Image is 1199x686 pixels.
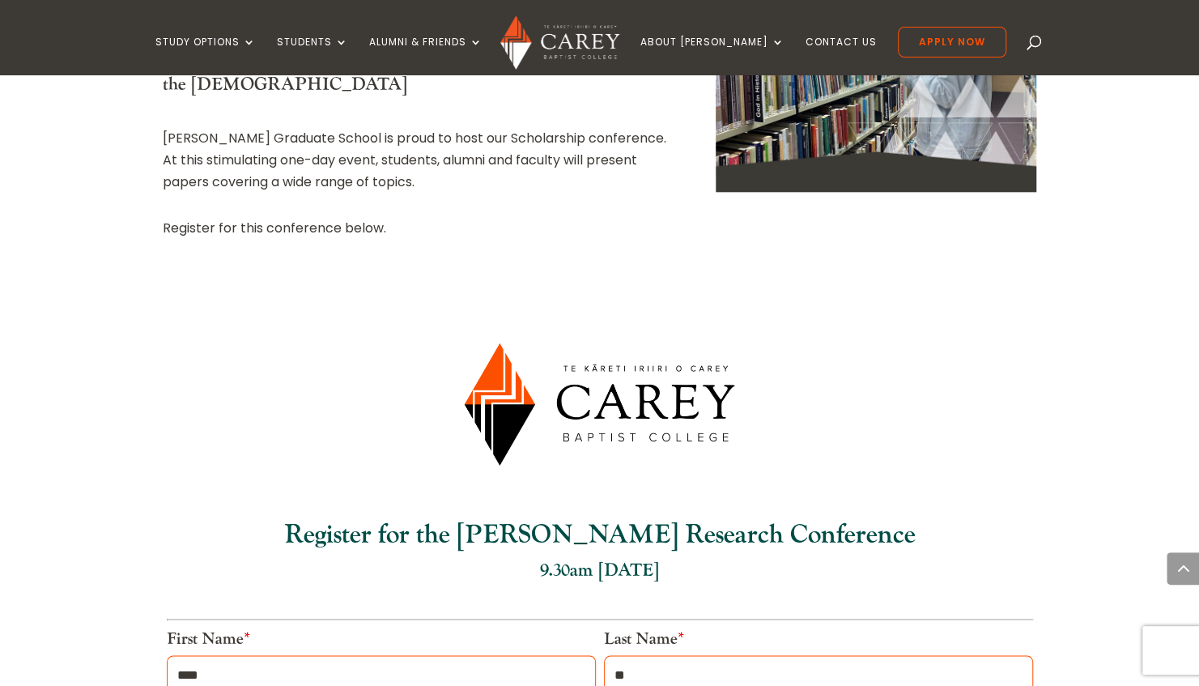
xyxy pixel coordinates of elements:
label: Last Name [604,628,684,650]
a: About [PERSON_NAME] [640,36,784,75]
a: Alumni & Friends [369,36,483,75]
img: Carey Baptist College [500,15,619,70]
font: 9.30am [DATE] [540,559,659,582]
a: Contact Us [806,36,877,75]
b: Register for the [PERSON_NAME] Research Conference [284,518,916,552]
a: Students [277,36,348,75]
p: [PERSON_NAME] Graduate School is proud to host our Scholarship conference. At this stimulating on... [163,127,668,194]
p: Register for this conference below. [163,217,668,239]
h4: Scholarship that serves the [DEMOGRAPHIC_DATA] to serve the [DEMOGRAPHIC_DATA] [163,53,668,104]
img: Carey-Baptist-College-Logo_Landscape_transparent.png [437,317,762,492]
a: Study Options [155,36,256,75]
a: Apply Now [898,27,1006,58]
label: First Name [167,628,250,650]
